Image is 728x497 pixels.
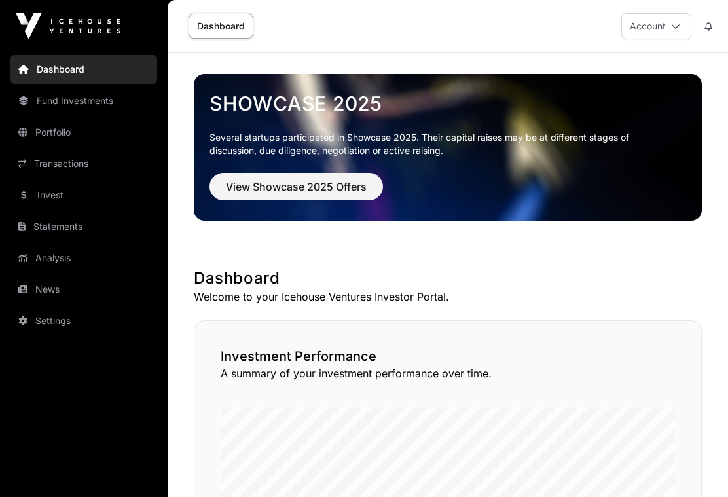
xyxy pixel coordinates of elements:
[209,131,649,157] p: Several startups participated in Showcase 2025. Their capital raises may be at different stages o...
[16,13,120,39] img: Icehouse Ventures Logo
[621,13,691,39] button: Account
[209,186,383,199] a: View Showcase 2025 Offers
[10,55,157,84] a: Dashboard
[221,365,675,381] p: A summary of your investment performance over time.
[209,92,686,115] a: Showcase 2025
[10,275,157,304] a: News
[10,181,157,210] a: Invest
[226,179,367,194] span: View Showcase 2025 Offers
[10,306,157,335] a: Settings
[189,14,253,39] a: Dashboard
[194,74,702,221] img: Showcase 2025
[194,268,702,289] h1: Dashboard
[221,347,675,365] h2: Investment Performance
[10,212,157,241] a: Statements
[10,149,157,178] a: Transactions
[10,118,157,147] a: Portfolio
[10,244,157,272] a: Analysis
[10,86,157,115] a: Fund Investments
[194,289,702,304] p: Welcome to your Icehouse Ventures Investor Portal.
[663,434,728,497] iframe: Chat Widget
[209,173,383,200] button: View Showcase 2025 Offers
